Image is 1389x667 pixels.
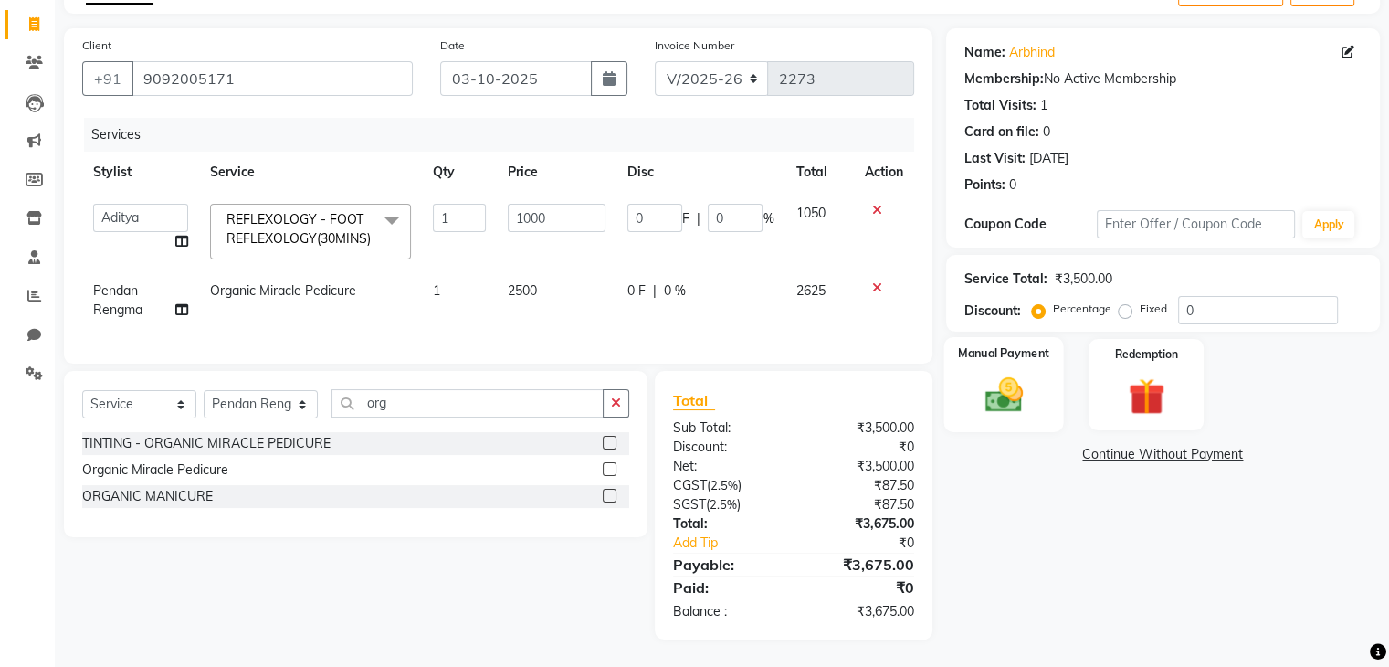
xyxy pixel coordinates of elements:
div: ₹3,500.00 [1055,270,1112,289]
div: 0 [1043,122,1050,142]
div: ORGANIC MANICURE [82,487,213,506]
th: Disc [616,152,784,193]
div: ₹87.50 [794,476,928,495]
span: 2500 [508,282,537,299]
span: SGST [673,496,706,513]
div: ₹3,675.00 [794,554,928,576]
th: Qty [422,152,497,193]
div: Coupon Code [964,215,1097,234]
th: Price [497,152,617,193]
th: Service [199,152,422,193]
div: [DATE] [1029,149,1068,168]
div: Net: [659,457,794,476]
label: Invoice Number [655,37,734,54]
div: Last Visit: [964,149,1026,168]
div: ₹3,675.00 [794,602,928,621]
div: ₹0 [816,534,927,553]
th: Total [784,152,853,193]
input: Search by Name/Mobile/Email/Code [132,61,413,96]
label: Fixed [1140,301,1167,317]
a: Arbhind [1009,43,1055,62]
label: Client [82,37,111,54]
div: ( ) [659,476,794,495]
div: ( ) [659,495,794,514]
div: Service Total: [964,270,1047,289]
span: 0 F [627,281,646,301]
span: 1 [433,282,440,299]
input: Search or Scan [331,389,604,418]
div: ₹3,500.00 [794,418,928,438]
div: Total Visits: [964,96,1036,115]
span: Pendan Rengma [93,282,142,318]
th: Stylist [82,152,199,193]
div: 0 [1009,175,1016,195]
div: Paid: [659,577,794,598]
div: ₹3,500.00 [794,457,928,476]
div: Balance : [659,602,794,621]
span: REFLEXOLOGY - FOOT REFLEXOLOGY(30MINS) [226,211,371,247]
input: Enter Offer / Coupon Code [1097,210,1296,238]
label: Percentage [1053,301,1111,317]
span: 1050 [795,205,825,221]
label: Redemption [1115,346,1178,363]
div: Points: [964,175,1005,195]
div: Discount: [964,302,1021,321]
span: 2.5% [710,497,737,512]
span: CGST [673,477,707,493]
div: ₹0 [794,577,928,598]
th: Action [854,152,914,193]
div: ₹3,675.00 [794,514,928,534]
div: Sub Total: [659,418,794,438]
span: | [653,281,657,301]
label: Manual Payment [958,344,1049,362]
div: Payable: [659,554,794,576]
div: No Active Membership [964,69,1362,89]
div: 1 [1040,96,1047,115]
span: F [682,209,689,228]
div: Organic Miracle Pedicure [82,461,228,480]
div: Total: [659,514,794,534]
div: Name: [964,43,1005,62]
label: Date [440,37,465,54]
a: x [371,230,379,247]
a: Add Tip [659,534,816,553]
div: TINTING - ORGANIC MIRACLE PEDICURE [82,434,331,453]
span: 2.5% [710,478,738,492]
img: _cash.svg [973,374,1034,418]
span: % [763,209,773,228]
img: _gift.svg [1117,374,1176,419]
span: 2625 [795,282,825,299]
div: Services [84,118,928,152]
span: Total [673,391,715,410]
div: Discount: [659,438,794,457]
span: 0 % [664,281,686,301]
div: Card on file: [964,122,1039,142]
a: Continue Without Payment [950,445,1376,464]
div: ₹87.50 [794,495,928,514]
span: Organic Miracle Pedicure [210,282,356,299]
button: +91 [82,61,133,96]
span: | [697,209,700,228]
button: Apply [1302,211,1354,238]
div: ₹0 [794,438,928,457]
div: Membership: [964,69,1044,89]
